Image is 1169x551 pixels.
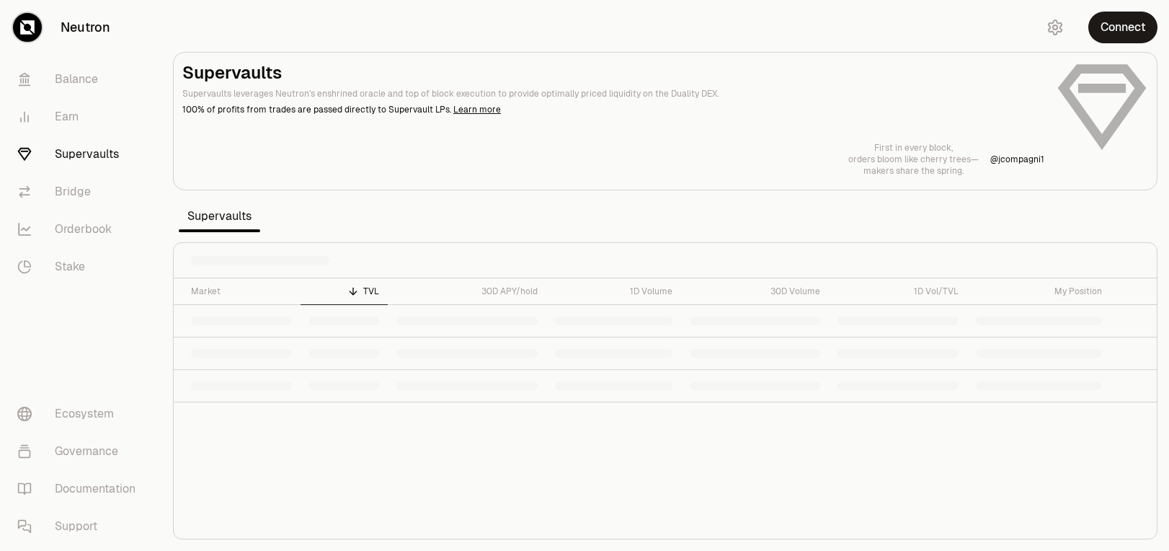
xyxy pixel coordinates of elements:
a: Governance [6,433,156,470]
p: makers share the spring. [848,165,979,177]
div: 30D Volume [690,286,820,297]
a: Earn [6,98,156,136]
div: 30D APY/hold [396,286,538,297]
a: First in every block,orders bloom like cherry trees—makers share the spring. [848,142,979,177]
div: 1D Volume [555,286,672,297]
p: 100% of profits from trades are passed directly to Supervault LPs. [182,103,1044,116]
div: My Position [976,286,1102,297]
a: @jcompagni1 [990,154,1044,165]
a: Support [6,508,156,545]
a: Bridge [6,173,156,211]
div: 1D Vol/TVL [837,286,959,297]
a: Balance [6,61,156,98]
a: Documentation [6,470,156,508]
p: orders bloom like cherry trees— [848,154,979,165]
p: First in every block, [848,142,979,154]
a: Ecosystem [6,395,156,433]
a: Orderbook [6,211,156,248]
a: Stake [6,248,156,286]
div: TVL [309,286,379,297]
p: @ jcompagni1 [990,154,1044,165]
button: Connect [1088,12,1157,43]
span: Supervaults [179,202,260,231]
a: Learn more [453,104,501,115]
h2: Supervaults [182,61,1044,84]
p: Supervaults leverages Neutron's enshrined oracle and top of block execution to provide optimally ... [182,87,1044,100]
div: Market [191,286,292,297]
a: Supervaults [6,136,156,173]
